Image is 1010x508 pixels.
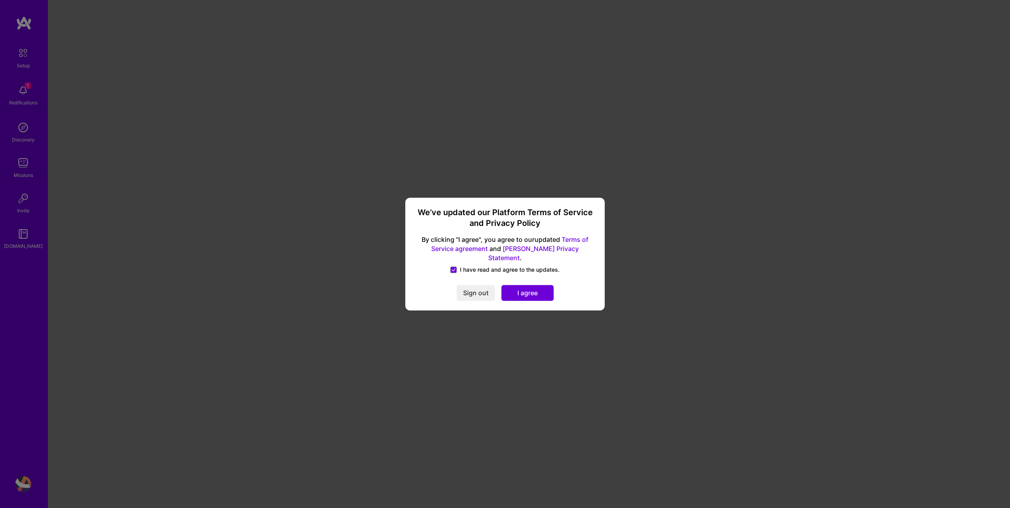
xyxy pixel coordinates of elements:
[415,207,595,229] h3: We’ve updated our Platform Terms of Service and Privacy Policy
[415,235,595,263] span: By clicking "I agree", you agree to our updated and .
[488,245,579,262] a: [PERSON_NAME] Privacy Statement
[431,236,588,253] a: Terms of Service agreement
[460,266,560,274] span: I have read and agree to the updates.
[457,285,495,301] button: Sign out
[501,285,554,301] button: I agree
